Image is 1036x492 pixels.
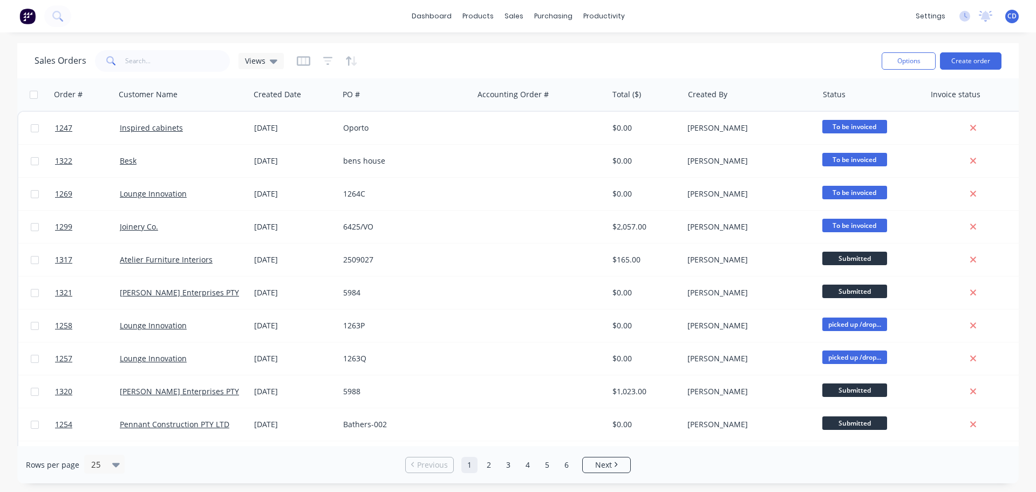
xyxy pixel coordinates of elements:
[55,287,72,298] span: 1321
[55,188,72,199] span: 1269
[343,221,463,232] div: 6425/VO
[55,145,120,177] a: 1322
[520,457,536,473] a: Page 4
[55,408,120,441] a: 1254
[55,178,120,210] a: 1269
[612,353,676,364] div: $0.00
[245,55,265,66] span: Views
[343,89,360,100] div: PO #
[612,89,641,100] div: Total ($)
[500,457,516,473] a: Page 3
[55,277,120,309] a: 1321
[120,386,255,396] a: [PERSON_NAME] Enterprises PTY LTD
[254,156,335,166] div: [DATE]
[343,287,463,298] div: 5984
[461,457,478,473] a: Page 1 is your current page
[254,221,335,232] div: [DATE]
[822,153,887,166] span: To be invoiced
[822,252,887,265] span: Submitted
[55,353,72,364] span: 1257
[120,188,187,199] a: Lounge Innovation
[612,123,676,133] div: $0.00
[120,353,187,363] a: Lounge Innovation
[254,254,335,265] div: [DATE]
[55,244,120,276] a: 1317
[822,219,887,232] span: To be invoiced
[254,287,335,298] div: [DATE]
[343,386,463,397] div: 5988
[254,386,335,397] div: [DATE]
[125,50,230,72] input: Search...
[19,8,36,24] img: Factory
[119,89,178,100] div: Customer Name
[595,460,612,470] span: Next
[457,8,499,24] div: products
[26,460,79,470] span: Rows per page
[417,460,448,470] span: Previous
[499,8,529,24] div: sales
[558,457,575,473] a: Page 6
[120,320,187,331] a: Lounge Innovation
[120,123,183,133] a: Inspired cabinets
[55,221,72,232] span: 1299
[55,342,120,375] a: 1257
[55,211,120,243] a: 1299
[583,460,630,470] a: Next page
[54,89,83,100] div: Order #
[822,285,887,298] span: Submitted
[612,320,676,331] div: $0.00
[687,320,807,331] div: [PERSON_NAME]
[612,221,676,232] div: $2,057.00
[612,419,676,430] div: $0.00
[612,254,676,265] div: $165.00
[578,8,630,24] div: productivity
[406,8,457,24] a: dashboard
[612,386,676,397] div: $1,023.00
[687,254,807,265] div: [PERSON_NAME]
[687,353,807,364] div: [PERSON_NAME]
[612,156,676,166] div: $0.00
[254,123,335,133] div: [DATE]
[343,156,463,166] div: bens house
[478,89,549,100] div: Accounting Order #
[481,457,497,473] a: Page 2
[35,56,86,66] h1: Sales Orders
[55,309,120,342] a: 1258
[343,419,463,430] div: Bathers-002
[343,188,463,199] div: 1264C
[254,320,335,331] div: [DATE]
[254,89,301,100] div: Created Date
[612,188,676,199] div: $0.00
[823,89,846,100] div: Status
[940,52,1001,70] button: Create order
[910,8,951,24] div: settings
[55,441,120,474] a: 1314
[688,89,727,100] div: Created By
[55,419,72,430] span: 1254
[539,457,555,473] a: Page 5
[254,188,335,199] div: [DATE]
[55,123,72,133] span: 1247
[822,351,887,364] span: picked up /drop...
[612,287,676,298] div: $0.00
[343,320,463,331] div: 1263P
[822,120,887,133] span: To be invoiced
[406,460,453,470] a: Previous page
[120,419,229,429] a: Pennant Construction PTY LTD
[343,123,463,133] div: Oporto
[254,353,335,364] div: [DATE]
[822,318,887,331] span: picked up /drop...
[343,353,463,364] div: 1263Q
[687,386,807,397] div: [PERSON_NAME]
[254,419,335,430] div: [DATE]
[401,457,635,473] ul: Pagination
[687,156,807,166] div: [PERSON_NAME]
[882,52,936,70] button: Options
[120,287,255,298] a: [PERSON_NAME] Enterprises PTY LTD
[120,221,158,232] a: Joinery Co.
[687,287,807,298] div: [PERSON_NAME]
[55,112,120,144] a: 1247
[120,156,137,166] a: Besk
[120,254,213,265] a: Atelier Furniture Interiors
[1007,11,1017,21] span: CD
